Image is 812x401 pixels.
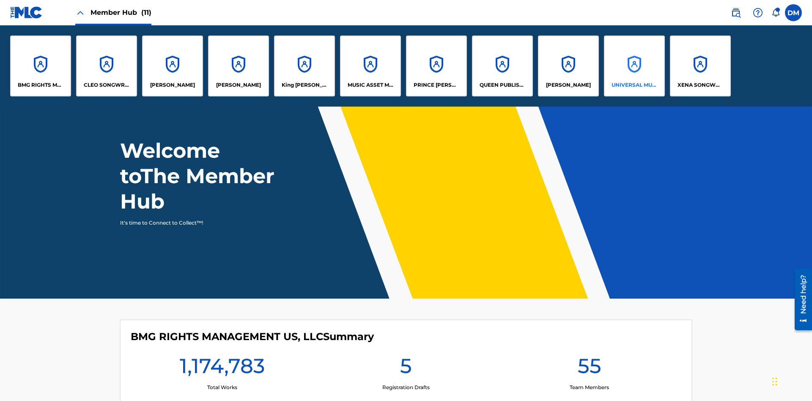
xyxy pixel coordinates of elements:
h4: BMG RIGHTS MANAGEMENT US, LLC [131,330,374,343]
p: King McTesterson [282,81,328,89]
h1: 55 [578,353,601,384]
img: MLC Logo [10,6,43,19]
p: BMG RIGHTS MANAGEMENT US, LLC [18,81,64,89]
div: Notifications [771,8,780,17]
iframe: Resource Center [788,265,812,335]
p: QUEEN PUBLISHA [480,81,526,89]
p: RONALD MCTESTERSON [546,81,591,89]
a: Accounts[PERSON_NAME] [208,36,269,96]
img: search [731,8,741,18]
a: Accounts[PERSON_NAME] [142,36,203,96]
a: AccountsQUEEN PUBLISHA [472,36,533,96]
div: User Menu [785,4,802,21]
div: Drag [772,369,777,394]
img: Close [75,8,85,18]
p: Total Works [207,384,237,391]
h1: Welcome to The Member Hub [120,138,278,214]
a: AccountsXENA SONGWRITER [670,36,731,96]
span: (11) [141,8,151,16]
p: MUSIC ASSET MANAGEMENT (MAM) [348,81,394,89]
p: Team Members [570,384,609,391]
a: AccountsBMG RIGHTS MANAGEMENT US, LLC [10,36,71,96]
h1: 1,174,783 [180,353,265,384]
p: EYAMA MCSINGER [216,81,261,89]
p: CLEO SONGWRITER [84,81,130,89]
a: AccountsKing [PERSON_NAME] [274,36,335,96]
p: XENA SONGWRITER [678,81,724,89]
div: Help [749,4,766,21]
img: help [753,8,763,18]
span: Member Hub [91,8,151,17]
a: AccountsPRINCE [PERSON_NAME] [406,36,467,96]
h1: 5 [400,353,412,384]
a: Public Search [727,4,744,21]
iframe: Chat Widget [770,360,812,401]
p: ELVIS COSTELLO [150,81,195,89]
a: Accounts[PERSON_NAME] [538,36,599,96]
p: UNIVERSAL MUSIC PUB GROUP [612,81,658,89]
p: PRINCE MCTESTERSON [414,81,460,89]
a: AccountsMUSIC ASSET MANAGEMENT (MAM) [340,36,401,96]
a: AccountsUNIVERSAL MUSIC PUB GROUP [604,36,665,96]
p: It's time to Connect to Collect™! [120,219,267,227]
a: AccountsCLEO SONGWRITER [76,36,137,96]
p: Registration Drafts [382,384,430,391]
